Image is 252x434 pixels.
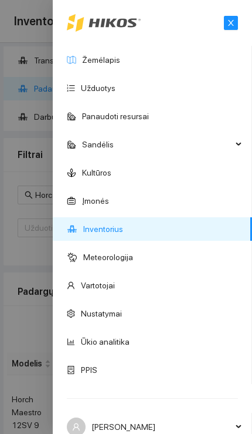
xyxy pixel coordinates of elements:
[82,133,232,156] span: Sandėlis
[83,224,123,234] a: Inventorius
[81,365,97,375] a: PPIS
[81,83,115,93] a: Užduotys
[82,196,109,206] a: Įmonės
[81,309,122,318] a: Nustatymai
[72,423,80,431] span: user
[224,16,238,30] button: close
[82,112,149,121] a: Panaudoti resursai
[81,281,115,290] a: Vartotojai
[81,337,130,346] a: Ūkio analitika
[83,253,133,262] a: Meteorologija
[82,168,111,177] a: Kultūros
[82,55,120,65] a: Žemėlapis
[224,19,237,27] span: close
